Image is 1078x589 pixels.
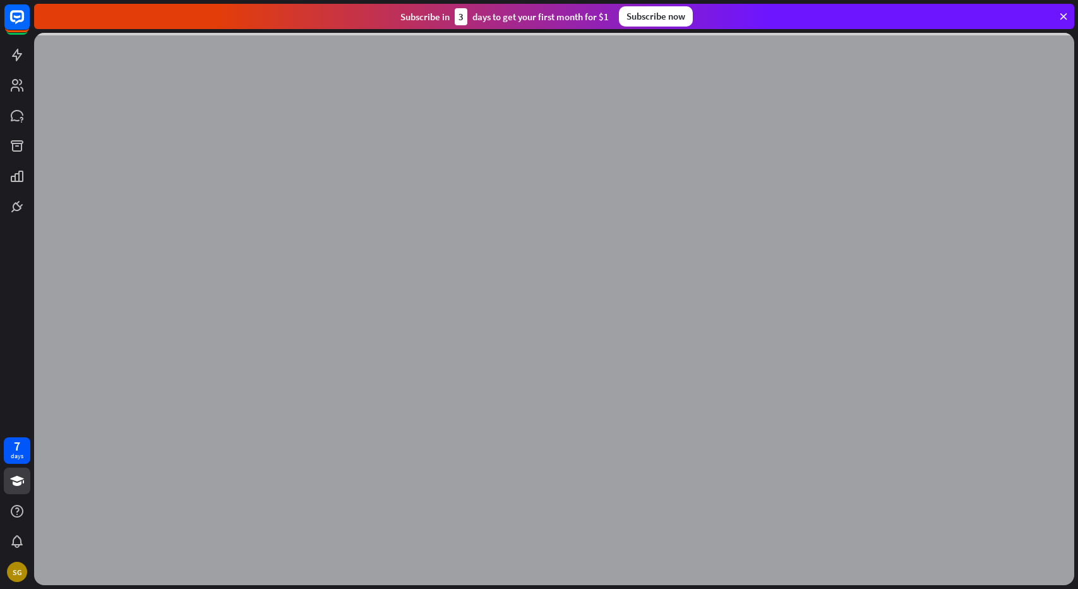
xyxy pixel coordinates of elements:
div: Subscribe now [619,6,693,27]
div: SG [7,562,27,582]
a: 7 days [4,437,30,464]
div: 7 [14,440,20,452]
div: 3 [455,8,467,25]
div: Subscribe in days to get your first month for $1 [400,8,609,25]
div: days [11,452,23,461]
